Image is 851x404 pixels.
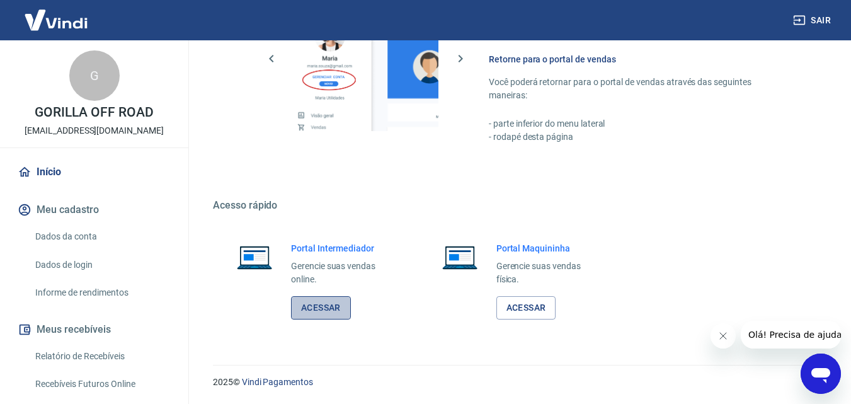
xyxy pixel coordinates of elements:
[30,280,173,306] a: Informe de rendimentos
[291,242,396,255] h6: Portal Intermediador
[291,296,351,320] a: Acessar
[213,199,821,212] h5: Acesso rápido
[711,323,736,349] iframe: Fechar mensagem
[791,9,836,32] button: Sair
[741,321,841,349] iframe: Mensagem da empresa
[489,76,791,102] p: Você poderá retornar para o portal de vendas através das seguintes maneiras:
[8,9,106,19] span: Olá! Precisa de ajuda?
[242,377,313,387] a: Vindi Pagamentos
[489,130,791,144] p: - rodapé desta página
[35,106,153,119] p: GORILLA OFF ROAD
[69,50,120,101] div: G
[15,1,97,39] img: Vindi
[291,260,396,286] p: Gerencie suas vendas online.
[25,124,164,137] p: [EMAIL_ADDRESS][DOMAIN_NAME]
[30,343,173,369] a: Relatório de Recebíveis
[30,224,173,250] a: Dados da conta
[489,53,791,66] h6: Retorne para o portal de vendas
[496,242,601,255] h6: Portal Maquininha
[30,252,173,278] a: Dados de login
[213,376,821,389] p: 2025 ©
[30,371,173,397] a: Recebíveis Futuros Online
[496,296,556,320] a: Acessar
[15,316,173,343] button: Meus recebíveis
[489,117,791,130] p: - parte inferior do menu lateral
[801,354,841,394] iframe: Botão para abrir a janela de mensagens
[433,242,486,272] img: Imagem de um notebook aberto
[15,196,173,224] button: Meu cadastro
[15,158,173,186] a: Início
[496,260,601,286] p: Gerencie suas vendas física.
[228,242,281,272] img: Imagem de um notebook aberto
